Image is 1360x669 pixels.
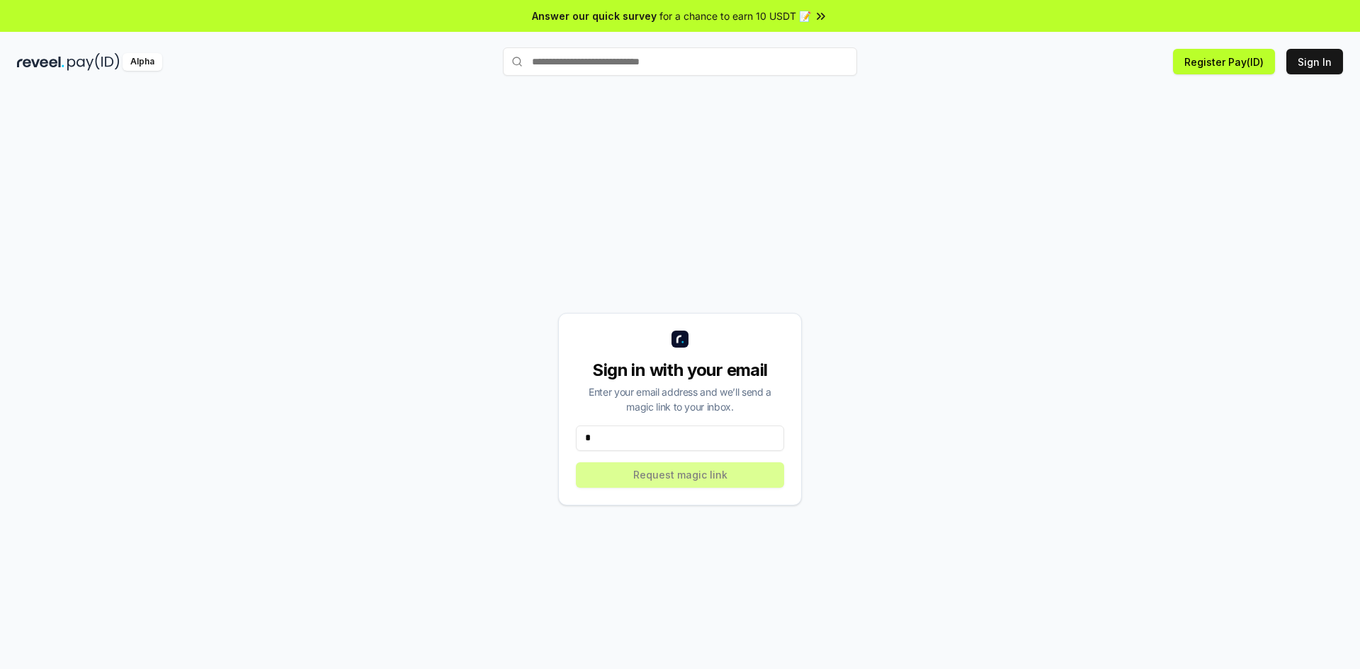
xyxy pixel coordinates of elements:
[576,384,784,414] div: Enter your email address and we’ll send a magic link to your inbox.
[1286,49,1343,74] button: Sign In
[123,53,162,71] div: Alpha
[576,359,784,382] div: Sign in with your email
[67,53,120,71] img: pay_id
[659,8,811,23] span: for a chance to earn 10 USDT 📝
[1173,49,1275,74] button: Register Pay(ID)
[532,8,657,23] span: Answer our quick survey
[17,53,64,71] img: reveel_dark
[671,331,688,348] img: logo_small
